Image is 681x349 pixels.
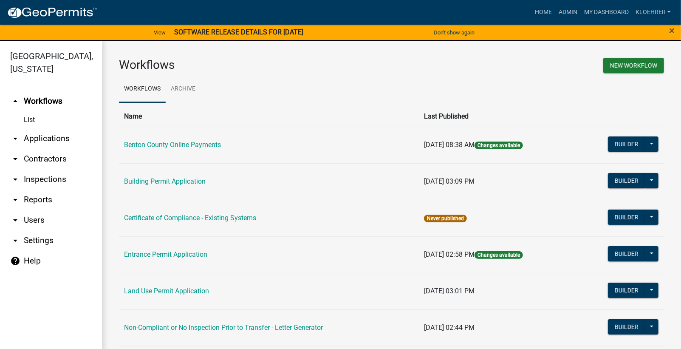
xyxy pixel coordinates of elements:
[124,250,207,258] a: Entrance Permit Application
[603,58,664,73] button: New Workflow
[124,214,256,222] a: Certificate of Compliance - Existing Systems
[475,142,523,149] span: Changes available
[124,177,206,185] a: Building Permit Application
[10,256,20,266] i: help
[669,26,675,36] button: Close
[124,141,221,149] a: Benton County Online Payments
[424,287,475,295] span: [DATE] 03:01 PM
[10,133,20,144] i: arrow_drop_down
[119,106,419,127] th: Name
[119,58,385,72] h3: Workflows
[608,319,645,335] button: Builder
[124,287,209,295] a: Land Use Permit Application
[555,4,581,20] a: Admin
[608,246,645,261] button: Builder
[10,96,20,106] i: arrow_drop_up
[119,76,166,103] a: Workflows
[124,323,323,332] a: Non-Compliant or No Inspection Prior to Transfer - Letter Generator
[10,174,20,184] i: arrow_drop_down
[174,28,303,36] strong: SOFTWARE RELEASE DETAILS FOR [DATE]
[10,195,20,205] i: arrow_drop_down
[10,215,20,225] i: arrow_drop_down
[424,323,475,332] span: [DATE] 02:44 PM
[10,236,20,246] i: arrow_drop_down
[632,4,674,20] a: kloehrer
[424,141,475,149] span: [DATE] 08:38 AM
[166,76,201,103] a: Archive
[669,25,675,37] span: ×
[608,173,645,188] button: Builder
[608,210,645,225] button: Builder
[475,251,523,259] span: Changes available
[424,250,475,258] span: [DATE] 02:58 PM
[10,154,20,164] i: arrow_drop_down
[419,106,576,127] th: Last Published
[424,215,467,222] span: Never published
[608,136,645,152] button: Builder
[531,4,555,20] a: Home
[581,4,632,20] a: My Dashboard
[150,26,169,40] a: View
[608,283,645,298] button: Builder
[424,177,475,185] span: [DATE] 03:09 PM
[430,26,478,40] button: Don't show again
